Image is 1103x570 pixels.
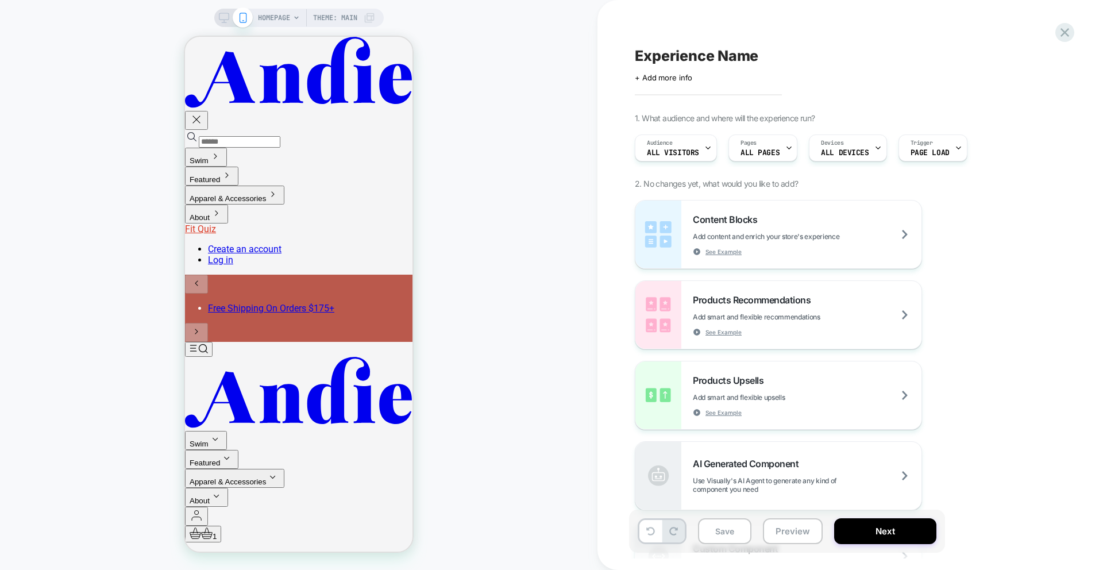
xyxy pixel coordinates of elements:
a: Free Shipping on Orders $175+ [23,266,149,277]
span: Trigger [911,139,933,147]
span: Products Upsells [693,375,769,386]
span: Apparel & Accessories [5,157,81,166]
span: Audience [647,139,673,147]
span: Page Load [911,149,950,157]
span: Devices [821,139,843,147]
button: Preview [763,518,823,544]
a: Log in [23,218,48,229]
span: Theme: MAIN [313,9,357,27]
span: Featured [5,138,35,147]
span: All Visitors [647,149,699,157]
span: ALL PAGES [741,149,780,157]
span: AI Generated Component [693,458,804,469]
span: Swim [5,403,24,411]
span: Use Visually's AI Agent to generate any kind of component you need [693,476,921,494]
span: See Example [705,248,742,256]
span: See Example [705,409,742,417]
span: About [5,460,25,468]
span: Add smart and flexible recommendations [693,313,878,321]
span: Swim [5,120,24,128]
span: See Example [705,328,742,336]
span: HOMEPAGE [258,9,290,27]
li: Slide 1 of 1 [23,266,232,277]
span: 1 [28,495,32,504]
span: Add content and enrich your store's experience [693,232,897,241]
span: Content Blocks [693,214,763,225]
span: Add smart and flexible upsells [693,393,842,402]
span: + Add more info [635,73,692,82]
span: Products Recommendations [693,294,816,306]
span: 2. No changes yet, what would you like to add? [635,179,798,188]
span: Pages [741,139,757,147]
span: ALL DEVICES [821,149,869,157]
span: Apparel & Accessories [5,441,81,449]
span: About [5,176,25,185]
button: Next [834,518,936,544]
button: Save [698,518,751,544]
span: 1. What audience and where will the experience run? [635,113,815,123]
span: Experience Name [635,47,758,64]
a: Create an account [23,207,97,218]
span: Featured [5,422,35,430]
